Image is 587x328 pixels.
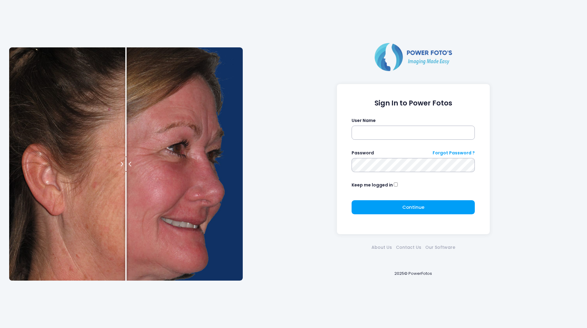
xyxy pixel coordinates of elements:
label: Password [352,150,374,156]
h1: Sign In to Power Fotos [352,99,475,107]
span: Continue [402,204,424,210]
img: Logo [372,42,455,72]
label: User Name [352,117,376,124]
label: Keep me logged in [352,182,393,188]
div: 2025© PowerFotos [249,260,578,286]
a: Forgot Password ? [433,150,475,156]
a: Contact Us [394,244,423,251]
a: Our Software [423,244,457,251]
a: About Us [369,244,394,251]
button: Continue [352,200,475,214]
